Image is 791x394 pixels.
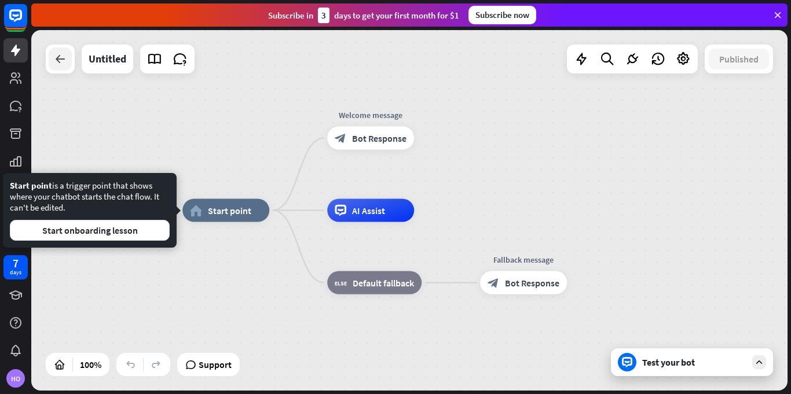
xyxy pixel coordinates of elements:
i: block_fallback [335,277,347,289]
span: Bot Response [505,277,559,289]
a: 7 days [3,255,28,279]
div: 100% [76,355,105,374]
i: block_bot_response [335,132,346,144]
div: HO [6,369,25,388]
button: Published [709,49,769,69]
span: Start point [10,180,52,191]
span: Default fallback [353,277,414,289]
div: Test your bot [642,356,746,368]
div: Subscribe in days to get your first month for $1 [268,8,459,23]
div: days [10,268,21,277]
span: Support [199,355,232,374]
button: Open LiveChat chat widget [9,5,44,39]
i: home_2 [190,205,202,216]
span: Bot Response [352,132,407,144]
div: is a trigger point that shows where your chatbot starts the chat flow. It can't be edited. [10,180,170,241]
button: Start onboarding lesson [10,220,170,241]
span: Start point [208,205,251,216]
div: 7 [13,258,19,268]
i: block_bot_response [488,277,499,289]
div: Untitled [89,45,126,73]
div: 3 [318,8,329,23]
div: Subscribe now [468,6,536,24]
div: Welcome message [318,109,423,121]
span: AI Assist [352,205,385,216]
div: Fallback message [471,254,576,266]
